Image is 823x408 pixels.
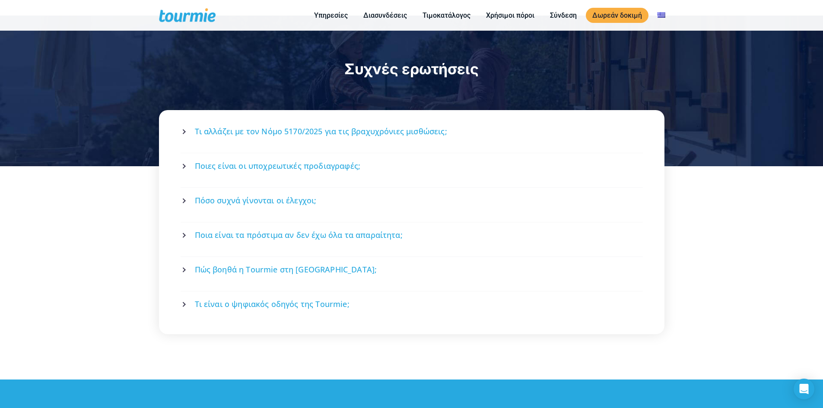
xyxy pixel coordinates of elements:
[182,155,642,177] a: Ποιες είναι οι υποχρεωτικές προδιαγραφές;
[195,126,447,137] span: Τι αλλάζει με τον Νόμο 5170/2025 για τις βραχυχρόνιες μισθώσεις;
[182,120,642,143] a: Τι αλλάζει με τον Νόμο 5170/2025 για τις βραχυχρόνιες μισθώσεις;
[794,379,814,399] div: Open Intercom Messenger
[195,161,361,171] span: Ποιες είναι οι υποχρεωτικές προδιαγραφές;
[182,258,642,281] a: Πώς βοηθά η Tourmie στη [GEOGRAPHIC_DATA];
[344,60,479,78] span: Συχνές ερωτήσεις
[543,10,583,21] a: Σύνδεση
[195,195,317,206] span: Πόσο συχνά γίνονται οι έλεγχοι;
[195,299,350,310] span: Τι είναι ο ψηφιακός οδηγός της Tourmie;
[182,293,642,316] a: Τι είναι ο ψηφιακός οδηγός της Tourmie;
[586,8,648,23] a: Δωρεάν δοκιμή
[416,10,477,21] a: Τιμοκατάλογος
[357,10,413,21] a: Διασυνδέσεις
[195,264,377,275] span: Πώς βοηθά η Tourmie στη [GEOGRAPHIC_DATA];
[480,10,541,21] a: Χρήσιμοι πόροι
[195,230,403,240] span: Ποια είναι τα πρόστιμα αν δεν έχω όλα τα απαραίτητα;
[182,224,642,247] a: Ποια είναι τα πρόστιμα αν δεν έχω όλα τα απαραίτητα;
[182,189,642,212] a: Πόσο συχνά γίνονται οι έλεγχοι;
[308,10,354,21] a: Υπηρεσίες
